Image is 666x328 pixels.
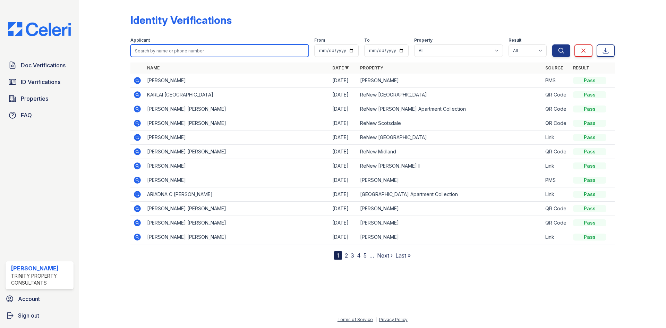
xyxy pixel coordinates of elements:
[357,116,543,131] td: ReNew Scotsdale
[330,131,357,145] td: [DATE]
[573,191,606,198] div: Pass
[357,230,543,244] td: [PERSON_NAME]
[573,234,606,241] div: Pass
[144,131,330,145] td: [PERSON_NAME]
[543,102,570,116] td: QR Code
[144,145,330,159] td: [PERSON_NAME] [PERSON_NAME]
[357,102,543,116] td: ReNew [PERSON_NAME] Apartment Collection
[360,65,383,70] a: Property
[543,131,570,145] td: Link
[357,88,543,102] td: ReNew [GEOGRAPHIC_DATA]
[314,37,325,43] label: From
[573,177,606,184] div: Pass
[357,159,543,173] td: ReNew [PERSON_NAME] II
[543,88,570,102] td: QR Code
[357,252,361,259] a: 4
[144,230,330,244] td: [PERSON_NAME] [PERSON_NAME]
[6,75,74,89] a: ID Verifications
[330,187,357,202] td: [DATE]
[330,102,357,116] td: [DATE]
[334,251,342,260] div: 1
[543,216,570,230] td: QR Code
[357,202,543,216] td: [PERSON_NAME]
[573,106,606,112] div: Pass
[6,58,74,72] a: Doc Verifications
[330,116,357,131] td: [DATE]
[330,216,357,230] td: [DATE]
[543,187,570,202] td: Link
[6,92,74,106] a: Properties
[130,44,309,57] input: Search by name or phone number
[509,37,521,43] label: Result
[543,202,570,216] td: QR Code
[147,65,160,70] a: Name
[330,173,357,187] td: [DATE]
[332,65,349,70] a: Date ▼
[357,187,543,202] td: [GEOGRAPHIC_DATA] Apartment Collection
[21,111,32,119] span: FAQ
[18,311,39,320] span: Sign out
[6,108,74,122] a: FAQ
[21,94,48,103] span: Properties
[543,230,570,244] td: Link
[144,116,330,131] td: [PERSON_NAME] [PERSON_NAME]
[144,102,330,116] td: [PERSON_NAME] [PERSON_NAME]
[414,37,433,43] label: Property
[3,22,76,36] img: CE_Logo_Blue-a8612792a0a2168367f1c8372b55b34899dd931a85d93a1a3d3e32e68fde9ad4.png
[357,131,543,145] td: ReNew [GEOGRAPHIC_DATA]
[351,252,354,259] a: 3
[364,252,367,259] a: 5
[573,65,589,70] a: Result
[3,309,76,322] a: Sign out
[21,78,60,86] span: ID Verifications
[395,252,411,259] a: Last »
[144,216,330,230] td: [PERSON_NAME] [PERSON_NAME]
[357,74,543,88] td: [PERSON_NAME]
[543,145,570,159] td: QR Code
[338,317,373,322] a: Terms of Service
[330,74,357,88] td: [DATE]
[573,134,606,141] div: Pass
[543,116,570,131] td: QR Code
[11,264,71,272] div: [PERSON_NAME]
[144,74,330,88] td: [PERSON_NAME]
[369,251,374,260] span: …
[21,61,66,69] span: Doc Verifications
[543,159,570,173] td: Link
[357,173,543,187] td: [PERSON_NAME]
[3,292,76,306] a: Account
[330,159,357,173] td: [DATE]
[330,202,357,216] td: [DATE]
[130,14,232,26] div: Identity Verifications
[573,91,606,98] div: Pass
[144,88,330,102] td: KARLAI [GEOGRAPHIC_DATA]
[144,173,330,187] td: [PERSON_NAME]
[545,65,563,70] a: Source
[144,159,330,173] td: [PERSON_NAME]
[573,219,606,226] div: Pass
[357,145,543,159] td: ReNew Midland
[364,37,370,43] label: To
[573,77,606,84] div: Pass
[144,202,330,216] td: [PERSON_NAME] [PERSON_NAME]
[18,295,40,303] span: Account
[573,120,606,127] div: Pass
[573,205,606,212] div: Pass
[330,230,357,244] td: [DATE]
[11,272,71,286] div: Trinity Property Consultants
[130,37,150,43] label: Applicant
[330,88,357,102] td: [DATE]
[573,148,606,155] div: Pass
[377,252,393,259] a: Next ›
[379,317,408,322] a: Privacy Policy
[573,162,606,169] div: Pass
[543,74,570,88] td: PMS
[330,145,357,159] td: [DATE]
[144,187,330,202] td: ARIADNA C [PERSON_NAME]
[543,173,570,187] td: PMS
[357,216,543,230] td: [PERSON_NAME]
[345,252,348,259] a: 2
[375,317,377,322] div: |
